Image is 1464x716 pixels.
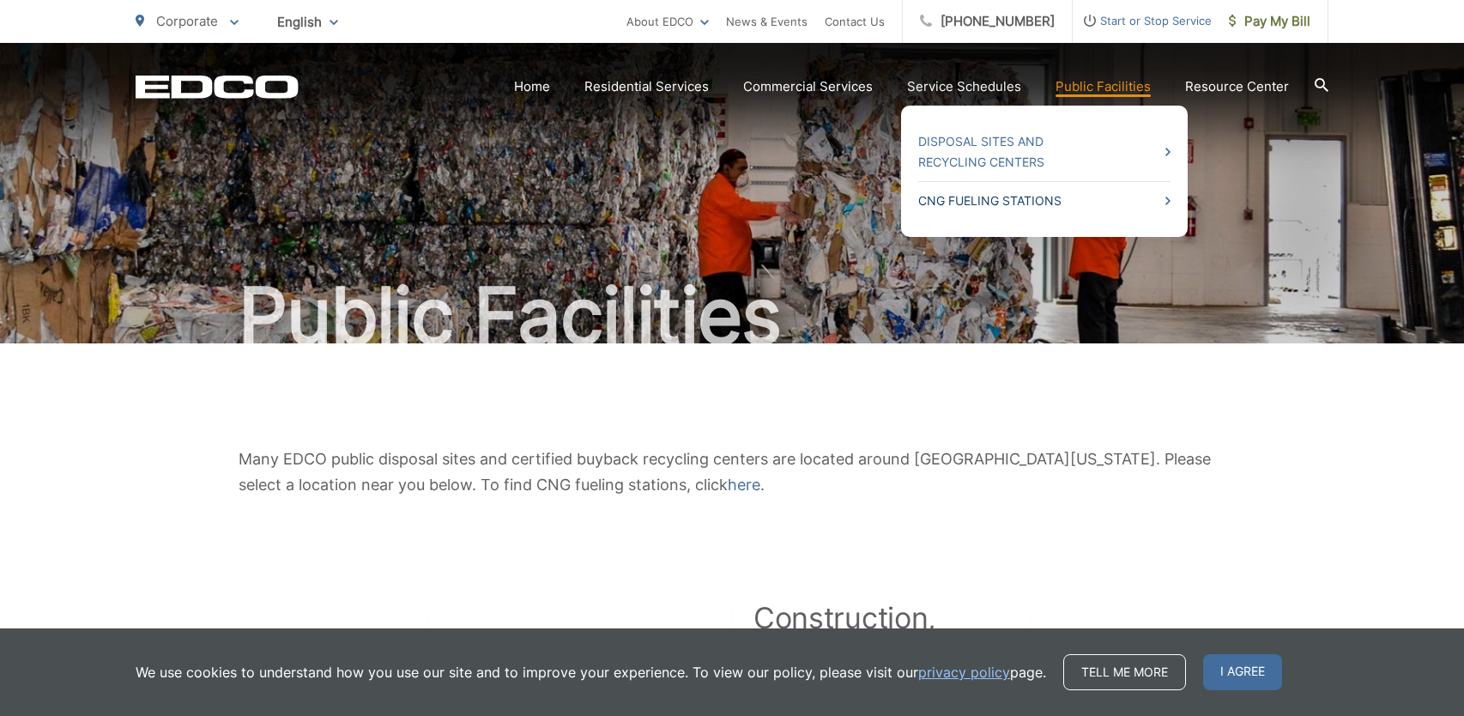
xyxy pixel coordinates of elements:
a: here [728,472,760,498]
p: We use cookies to understand how you use our site and to improve your experience. To view our pol... [136,662,1046,683]
a: Commercial Services [743,76,873,97]
span: English [264,7,351,37]
span: Corporate [156,13,218,29]
a: EDCD logo. Return to the homepage. [136,75,299,99]
span: Pay My Bill [1229,11,1310,32]
a: About EDCO [626,11,709,32]
a: Tell me more [1063,654,1186,690]
a: Residential Services [584,76,709,97]
a: CNG Fueling Stations [918,191,1171,211]
a: Public Facilities [1056,76,1151,97]
h1: Public Facilities [136,273,1328,359]
span: I agree [1203,654,1282,690]
span: Many EDCO public disposal sites and certified buyback recycling centers are located around [GEOGR... [239,450,1211,494]
a: Contact Us [825,11,885,32]
a: Resource Center [1185,76,1289,97]
a: Disposal Sites and Recycling Centers [918,131,1171,173]
a: Home [514,76,550,97]
h2: Construction, Demolition, & Inert Recycling Centers [753,601,1008,704]
a: News & Events [726,11,808,32]
a: Service Schedules [907,76,1021,97]
a: privacy policy [918,662,1010,683]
